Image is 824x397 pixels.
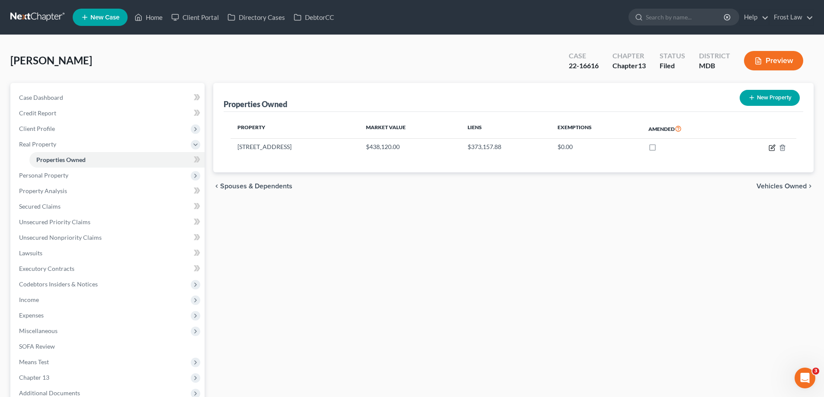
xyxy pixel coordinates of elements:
[740,90,800,106] button: New Property
[757,183,814,190] button: Vehicles Owned chevron_right
[90,14,119,21] span: New Case
[660,51,685,61] div: Status
[19,94,63,101] span: Case Dashboard
[19,343,55,350] span: SOFA Review
[19,311,44,319] span: Expenses
[795,368,815,388] iframe: Intercom live chat
[289,10,338,25] a: DebtorCC
[19,172,68,179] span: Personal Property
[699,51,730,61] div: District
[19,389,80,397] span: Additional Documents
[12,230,205,245] a: Unsecured Nonpriority Claims
[12,261,205,276] a: Executory Contracts
[569,51,599,61] div: Case
[612,61,646,71] div: Chapter
[641,119,731,139] th: Amended
[699,61,730,71] div: MDB
[130,10,167,25] a: Home
[359,119,461,139] th: Market Value
[660,61,685,71] div: Filed
[612,51,646,61] div: Chapter
[638,61,646,70] span: 13
[569,61,599,71] div: 22-16616
[224,99,287,109] div: Properties Owned
[12,183,205,199] a: Property Analysis
[19,187,67,194] span: Property Analysis
[19,296,39,303] span: Income
[812,368,819,375] span: 3
[223,10,289,25] a: Directory Cases
[36,156,86,163] span: Properties Owned
[19,265,74,272] span: Executory Contracts
[19,280,98,288] span: Codebtors Insiders & Notices
[231,139,359,155] td: [STREET_ADDRESS]
[213,183,220,190] i: chevron_left
[551,119,641,139] th: Exemptions
[551,139,641,155] td: $0.00
[461,139,551,155] td: $373,157.88
[807,183,814,190] i: chevron_right
[359,139,461,155] td: $438,120.00
[167,10,223,25] a: Client Portal
[231,119,359,139] th: Property
[12,105,205,121] a: Credit Report
[12,90,205,105] a: Case Dashboard
[12,214,205,230] a: Unsecured Priority Claims
[461,119,551,139] th: Liens
[19,358,49,365] span: Means Test
[19,140,56,148] span: Real Property
[19,234,102,241] span: Unsecured Nonpriority Claims
[220,183,292,190] span: Spouses & Dependents
[744,51,803,70] button: Preview
[213,183,292,190] button: chevron_left Spouses & Dependents
[12,245,205,261] a: Lawsuits
[740,10,769,25] a: Help
[29,152,205,168] a: Properties Owned
[19,203,61,210] span: Secured Claims
[769,10,813,25] a: Frost Law
[757,183,807,190] span: Vehicles Owned
[19,249,42,257] span: Lawsuits
[12,199,205,214] a: Secured Claims
[19,374,49,381] span: Chapter 13
[19,109,56,117] span: Credit Report
[19,218,90,225] span: Unsecured Priority Claims
[19,327,58,334] span: Miscellaneous
[12,339,205,354] a: SOFA Review
[10,54,92,67] span: [PERSON_NAME]
[19,125,55,132] span: Client Profile
[646,9,725,25] input: Search by name...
